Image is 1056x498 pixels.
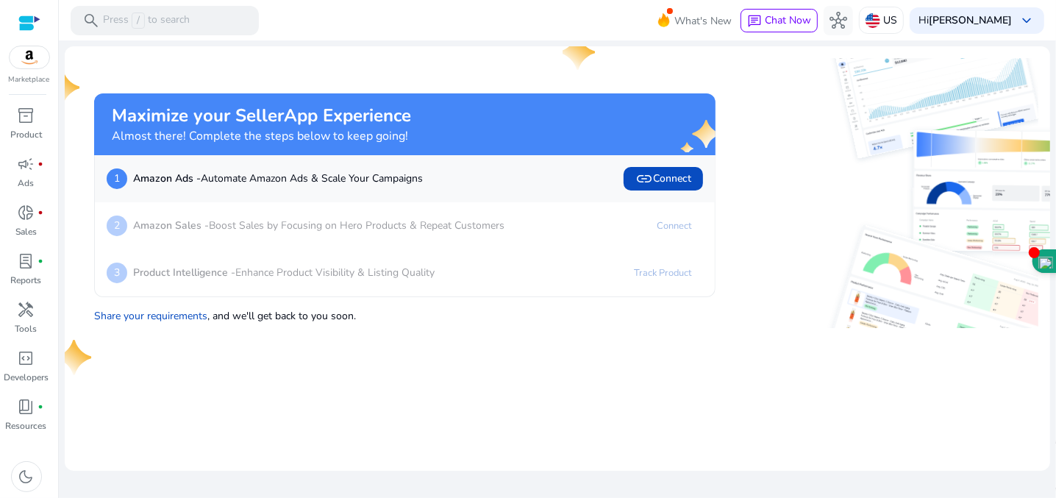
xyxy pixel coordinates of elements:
a: Connect [645,214,703,238]
button: linkConnect [624,167,703,191]
span: link [635,170,653,188]
span: fiber_manual_record [38,161,44,167]
span: What's New [674,8,732,34]
a: Track Product [622,261,703,285]
h2: Maximize your SellerApp Experience [112,105,411,127]
p: Product [10,128,42,141]
p: Boost Sales by Focusing on Hero Products & Repeat Customers [133,218,504,233]
span: fiber_manual_record [38,258,44,264]
span: lab_profile [18,252,35,270]
span: dark_mode [18,468,35,485]
b: Amazon Ads - [133,171,201,185]
span: code_blocks [18,349,35,367]
img: one-star.svg [47,70,82,105]
span: search [82,12,100,29]
span: fiber_manual_record [38,210,44,216]
span: campaign [18,155,35,173]
p: Hi [918,15,1012,26]
p: Resources [6,419,47,433]
span: keyboard_arrow_down [1018,12,1035,29]
span: Chat Now [765,13,811,27]
b: [PERSON_NAME] [929,13,1012,27]
button: hub [824,6,853,35]
p: Marketplace [9,74,50,85]
span: hub [830,12,847,29]
p: Tools [15,322,38,335]
span: fiber_manual_record [38,404,44,410]
b: Product Intelligence - [133,266,235,280]
p: Enhance Product Visibility & Listing Quality [133,265,435,280]
img: one-star.svg [563,35,598,70]
span: Connect [635,170,691,188]
span: chat [747,14,762,29]
span: handyman [18,301,35,319]
img: us.svg [866,13,880,28]
b: Amazon Sales - [133,218,209,232]
span: donut_small [18,204,35,221]
span: inventory_2 [18,107,35,124]
img: amazon.svg [10,46,49,68]
a: Share your requirements [94,309,207,323]
h4: Almost there! Complete the steps below to keep going! [112,129,411,143]
span: / [132,13,145,29]
p: 1 [107,168,127,189]
p: Sales [15,225,37,238]
p: Developers [4,371,49,384]
p: 3 [107,263,127,283]
p: Press to search [103,13,190,29]
p: Ads [18,177,35,190]
button: chatChat Now [741,9,818,32]
p: 2 [107,216,127,236]
span: book_4 [18,398,35,416]
p: , and we'll get back to you soon. [94,302,716,324]
p: US [883,7,897,33]
p: Reports [11,274,42,287]
p: Automate Amazon Ads & Scale Your Campaigns [133,171,423,186]
img: one-star.svg [59,340,94,375]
